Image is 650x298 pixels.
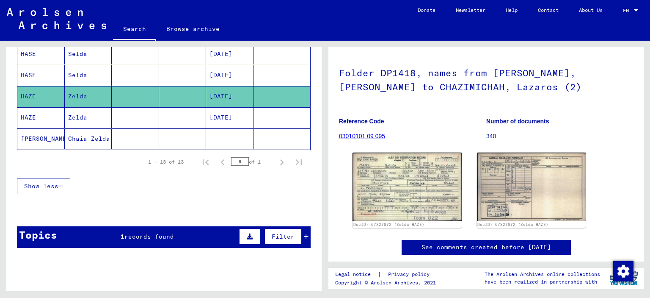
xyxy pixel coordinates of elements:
mat-cell: [DATE] [206,86,253,107]
mat-cell: HAZE [17,107,65,128]
img: Arolsen_neg.svg [7,8,106,29]
span: EN [623,8,632,14]
mat-cell: [PERSON_NAME] [17,128,65,149]
mat-cell: [DATE] [206,107,253,128]
span: 1 [121,233,124,240]
p: Copyright © Arolsen Archives, 2021 [335,279,440,287]
a: Search [113,19,156,41]
span: Show less [24,182,58,190]
mat-cell: Selda [65,44,112,64]
mat-cell: Zelda [65,86,112,107]
span: Filter [272,233,295,240]
button: Show less [17,178,70,194]
h1: Folder DP1418, names from [PERSON_NAME], [PERSON_NAME] to CHAZIMICHAH, Lazaros (2) [339,53,633,105]
mat-cell: Chaia Zelda [65,128,112,149]
div: Topics [19,227,57,242]
a: 03010101 09 095 [339,133,385,139]
a: DocID: 67327872 (Zelda HAZE) [353,222,424,227]
div: 1 – 13 of 13 [148,158,184,166]
mat-cell: [DATE] [206,44,253,64]
button: Last page [290,153,307,170]
mat-cell: HASE [17,44,65,64]
a: Privacy policy [381,270,440,279]
b: Number of documents [486,118,549,125]
p: 340 [486,132,633,141]
mat-cell: HAZE [17,86,65,107]
a: DocID: 67327872 (Zelda HAZE) [477,222,548,227]
button: Filter [264,228,302,245]
div: | [335,270,440,279]
mat-cell: [DATE] [206,65,253,86]
p: have been realized in partnership with [485,278,600,286]
button: Next page [273,153,290,170]
span: records found [124,233,174,240]
button: Previous page [214,153,231,170]
img: 002.jpg [477,153,586,221]
div: of 1 [231,158,273,166]
b: Reference Code [339,118,384,125]
mat-cell: Selda [65,65,112,86]
mat-cell: HASE [17,65,65,86]
div: Change consent [613,261,633,281]
a: See comments created before [DATE] [421,243,551,252]
button: First page [197,153,214,170]
mat-cell: Zelda [65,107,112,128]
img: yv_logo.png [608,267,640,289]
p: The Arolsen Archives online collections [485,270,600,278]
img: Change consent [613,261,633,281]
a: Legal notice [335,270,377,279]
img: 001.jpg [353,153,462,220]
a: Browse archive [156,19,230,39]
